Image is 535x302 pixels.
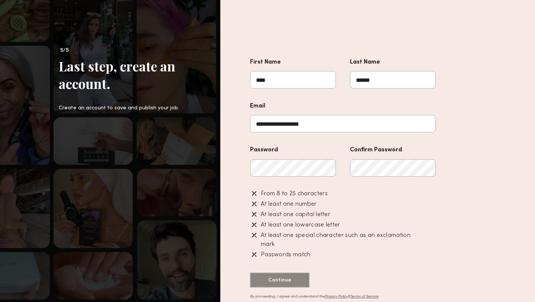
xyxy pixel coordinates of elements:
div: Last Name [350,57,436,67]
div: Email [250,101,436,111]
div: Last step, create an account. [59,57,198,92]
div: Confirm Password [350,145,436,155]
a: Terms of Service [350,295,379,298]
input: Email [250,115,436,132]
div: 5/5 [59,46,198,55]
div: By proceeding, I agree and understand the & [250,295,436,299]
div: At least one special character such as an exclamation mark [255,231,425,249]
div: From 8 to 25 characters [255,189,425,198]
div: Create an account to save and publish your job. [59,104,198,112]
input: First Name [250,71,336,89]
div: At least one lowercase letter [255,221,425,229]
input: Last Name [350,71,436,89]
div: Passwords match [255,250,425,259]
input: Password [250,159,336,177]
div: At least one capital letter [255,210,425,219]
div: At least one number [255,200,425,209]
a: Privacy Policy [325,295,348,298]
div: Password [250,145,336,155]
div: First Name [250,57,336,67]
input: Confirm Password [350,159,436,177]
